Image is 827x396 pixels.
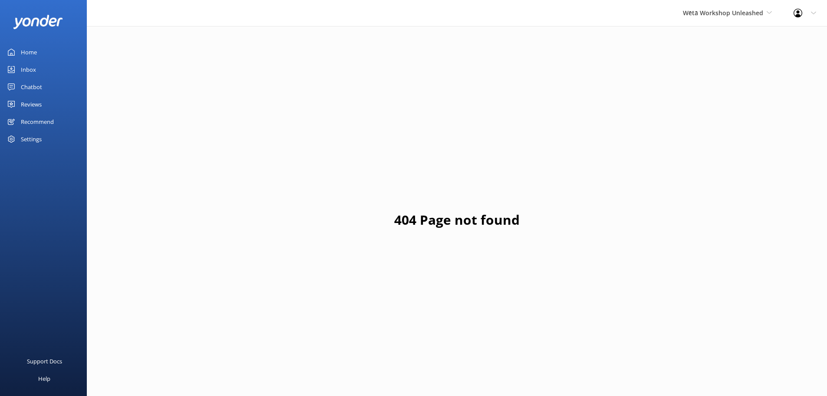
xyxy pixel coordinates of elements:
[21,96,42,113] div: Reviews
[21,78,42,96] div: Chatbot
[27,353,62,370] div: Support Docs
[394,210,520,230] h1: 404 Page not found
[38,370,50,387] div: Help
[13,15,63,29] img: yonder-white-logo.png
[21,61,36,78] div: Inbox
[683,9,763,17] span: Wētā Workshop Unleashed
[21,113,54,130] div: Recommend
[21,43,37,61] div: Home
[21,130,42,148] div: Settings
